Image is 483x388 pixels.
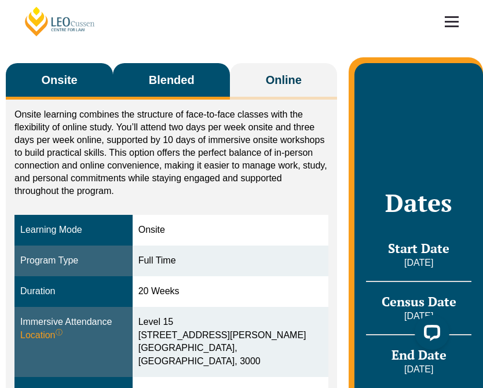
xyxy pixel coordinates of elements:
iframe: LiveChat chat widget [405,310,454,359]
div: Immersive Attendance [20,316,127,342]
p: Onsite learning combines the structure of face-to-face classes with the flexibility of online stu... [14,108,328,197]
p: [DATE] [366,257,471,269]
span: Census Date [382,293,456,310]
span: End Date [391,346,447,363]
a: [PERSON_NAME] Centre for Law [23,6,97,37]
span: Location [20,329,63,342]
h2: Dates [366,188,471,217]
span: Onsite [42,72,78,88]
div: Level 15 [STREET_ADDRESS][PERSON_NAME] [GEOGRAPHIC_DATA], [GEOGRAPHIC_DATA], 3000 [138,316,323,368]
div: 20 Weeks [138,285,323,298]
span: Start Date [388,240,449,257]
div: Program Type [20,254,127,268]
p: [DATE] [366,310,471,323]
div: Duration [20,285,127,298]
div: Onsite [138,224,323,237]
div: Full Time [138,254,323,268]
p: [DATE] [366,363,471,376]
span: Blended [149,72,195,88]
div: Learning Mode [20,224,127,237]
span: Online [266,72,302,88]
sup: ⓘ [56,328,63,336]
